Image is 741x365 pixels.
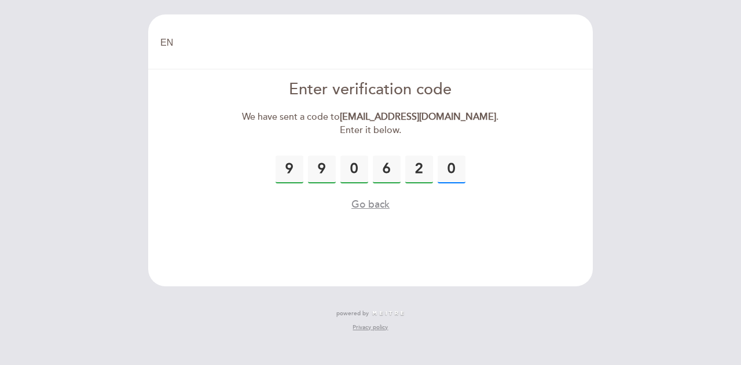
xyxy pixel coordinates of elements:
[308,156,336,183] input: 0
[351,197,390,212] button: Go back
[238,110,504,137] div: We have sent a code to . Enter it below.
[373,156,401,183] input: 0
[238,79,504,101] div: Enter verification code
[405,156,433,183] input: 0
[336,309,369,318] span: powered by
[340,156,368,183] input: 0
[438,156,465,183] input: 0
[372,311,405,316] img: MEITRE
[276,156,303,183] input: 0
[336,309,405,318] a: powered by
[353,323,388,331] a: Privacy policy
[340,111,496,123] strong: [EMAIL_ADDRESS][DOMAIN_NAME]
